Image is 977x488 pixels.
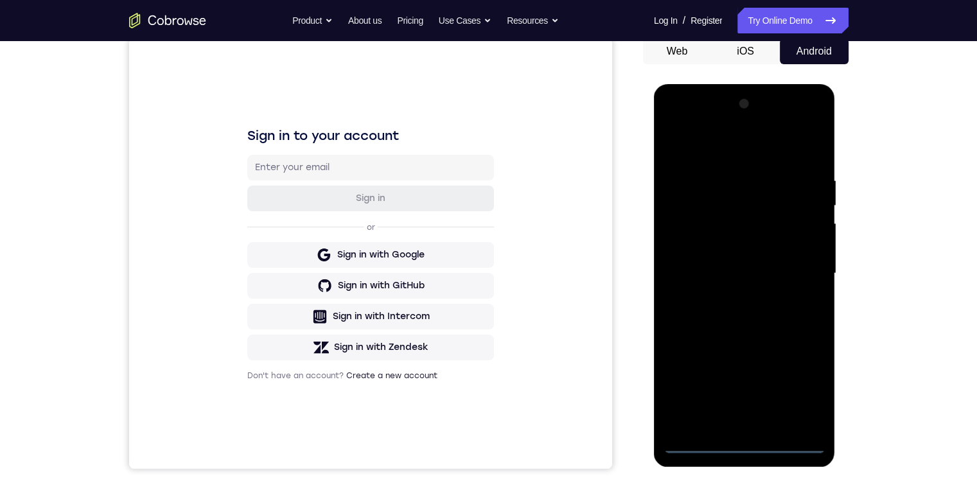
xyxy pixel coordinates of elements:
[118,265,365,291] button: Sign in with Intercom
[348,8,382,33] a: About us
[643,39,712,64] button: Web
[654,8,678,33] a: Log In
[737,8,848,33] a: Try Online Demo
[118,234,365,260] button: Sign in with GitHub
[507,8,559,33] button: Resources
[208,210,295,223] div: Sign in with Google
[205,302,299,315] div: Sign in with Zendesk
[691,8,722,33] a: Register
[292,8,333,33] button: Product
[780,39,849,64] button: Android
[235,184,249,194] p: or
[217,333,308,342] a: Create a new account
[118,332,365,342] p: Don't have an account?
[129,39,612,469] iframe: Agent
[397,8,423,33] a: Pricing
[209,241,295,254] div: Sign in with GitHub
[129,13,206,28] a: Go to the home page
[711,39,780,64] button: iOS
[683,13,685,28] span: /
[118,296,365,322] button: Sign in with Zendesk
[204,272,301,284] div: Sign in with Intercom
[439,8,491,33] button: Use Cases
[118,204,365,229] button: Sign in with Google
